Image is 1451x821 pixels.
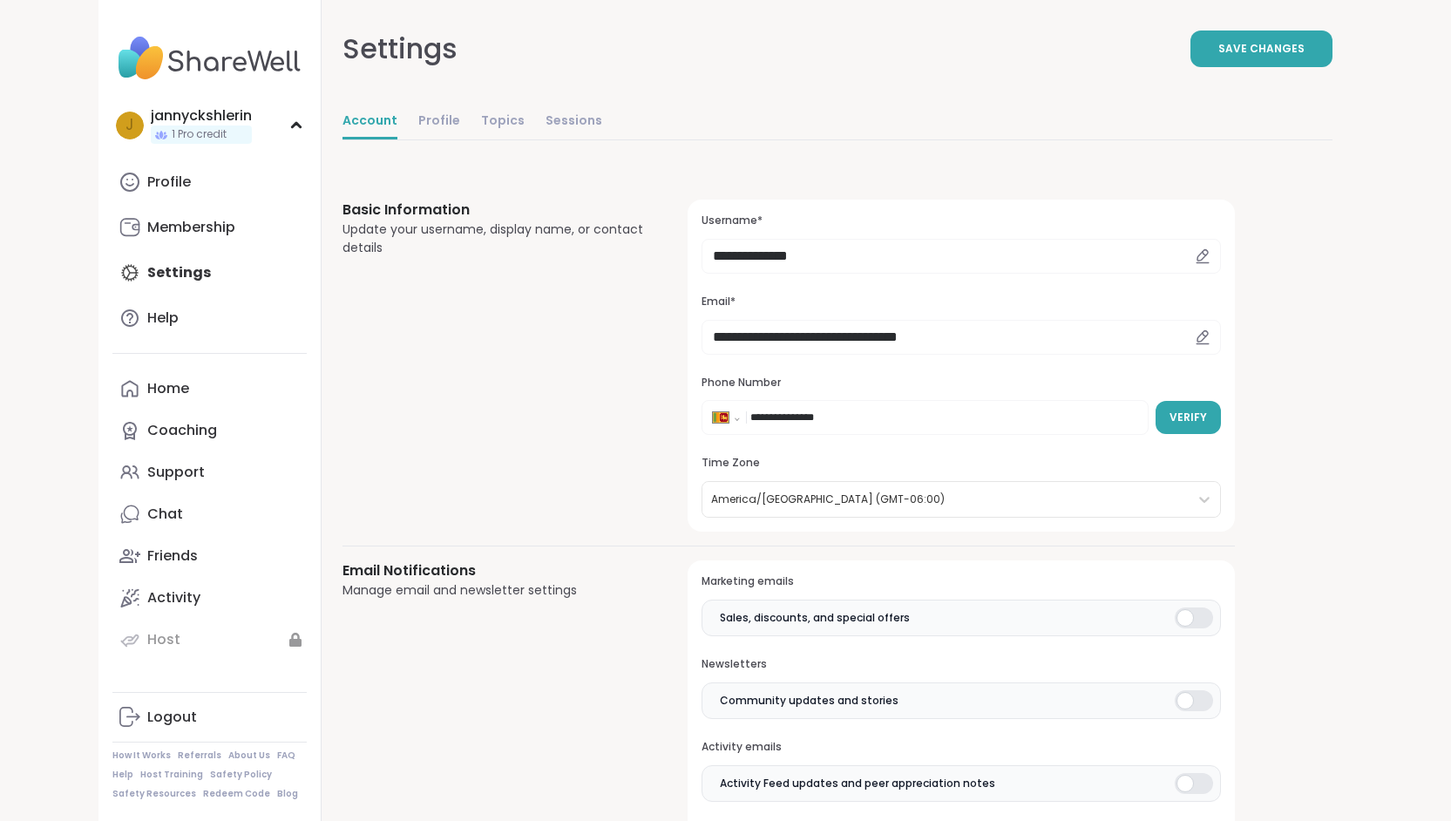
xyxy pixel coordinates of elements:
a: FAQ [277,750,295,762]
a: Sessions [546,105,602,139]
a: Blog [277,788,298,800]
span: Save Changes [1218,41,1305,57]
a: Profile [418,105,460,139]
a: Support [112,451,307,493]
h3: Email* [702,295,1220,309]
span: j [125,114,133,137]
h3: Email Notifications [342,560,647,581]
div: Profile [147,173,191,192]
a: Friends [112,535,307,577]
a: Redeem Code [203,788,270,800]
div: Host [147,630,180,649]
div: Logout [147,708,197,727]
a: Coaching [112,410,307,451]
h3: Phone Number [702,376,1220,390]
a: Membership [112,207,307,248]
button: Save Changes [1190,31,1332,67]
a: Topics [481,105,525,139]
a: Help [112,297,307,339]
a: About Us [228,750,270,762]
a: Host [112,619,307,661]
a: Help [112,769,133,781]
a: Home [112,368,307,410]
a: Logout [112,696,307,738]
a: Safety Policy [210,769,272,781]
span: Verify [1170,410,1207,425]
div: Coaching [147,421,217,440]
h3: Time Zone [702,456,1220,471]
div: Help [147,309,179,328]
h3: Username* [702,214,1220,228]
a: Safety Resources [112,788,196,800]
div: Activity [147,588,200,607]
h3: Activity emails [702,740,1220,755]
div: Friends [147,546,198,566]
a: How It Works [112,750,171,762]
span: Activity Feed updates and peer appreciation notes [720,776,995,791]
h3: Basic Information [342,200,647,221]
span: Community updates and stories [720,693,898,709]
a: Chat [112,493,307,535]
h3: Marketing emails [702,574,1220,589]
div: Home [147,379,189,398]
span: 1 Pro credit [172,127,227,142]
a: Referrals [178,750,221,762]
a: Activity [112,577,307,619]
div: jannyckshlerin [151,106,252,126]
span: Sales, discounts, and special offers [720,610,910,626]
a: Profile [112,161,307,203]
div: Update your username, display name, or contact details [342,221,647,257]
a: Host Training [140,769,203,781]
div: Membership [147,218,235,237]
div: Support [147,463,205,482]
div: Manage email and newsletter settings [342,581,647,600]
div: Chat [147,505,183,524]
a: Account [342,105,397,139]
div: Settings [342,28,458,70]
button: Verify [1156,401,1221,434]
h3: Newsletters [702,657,1220,672]
img: ShareWell Nav Logo [112,28,307,89]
